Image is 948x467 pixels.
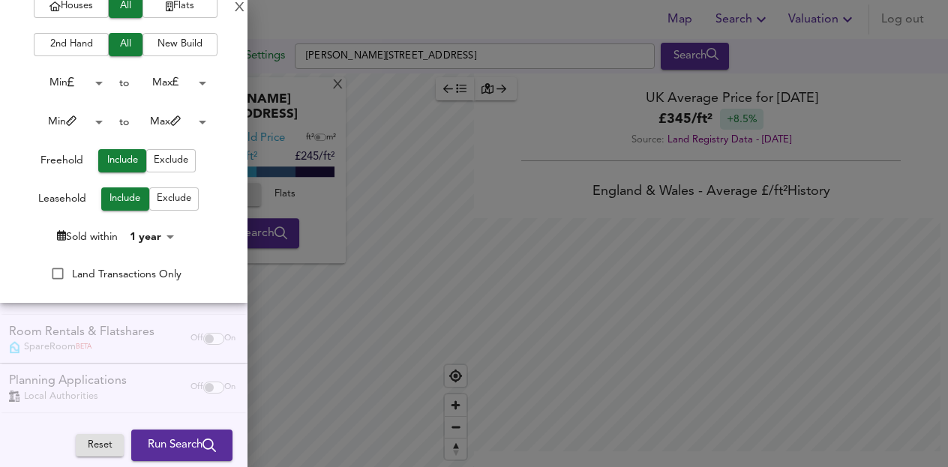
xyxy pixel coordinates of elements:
button: Exclude [149,187,199,211]
span: Include [109,190,142,208]
button: Reset [76,434,124,457]
span: Land Transactions Only [72,269,181,280]
span: Reset [83,437,116,454]
button: Run Search [131,430,232,461]
button: Include [101,187,149,211]
span: Run Search [148,436,216,455]
button: Include [98,149,146,172]
span: Include [106,152,139,169]
div: to [119,76,129,91]
div: to [119,115,129,130]
button: New Build [142,33,217,56]
div: 1 year [125,229,179,244]
span: Exclude [157,190,191,208]
div: Min [25,71,108,94]
span: Exclude [154,152,188,169]
button: 2nd Hand [34,33,109,56]
button: All [109,33,142,56]
div: Min [25,110,108,133]
div: Leasehold [38,191,86,211]
button: Exclude [146,149,196,172]
span: All [116,36,135,53]
div: X [235,3,244,13]
span: 2nd Hand [41,36,101,53]
div: Sold within [57,229,118,244]
div: Max [129,110,211,133]
div: Max [129,71,211,94]
span: New Build [150,36,210,53]
div: Freehold [40,153,83,172]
